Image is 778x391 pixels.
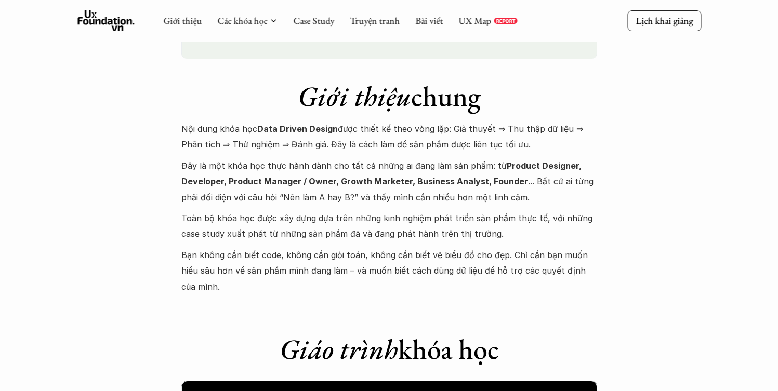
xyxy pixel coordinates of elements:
[496,18,515,24] p: REPORT
[627,10,701,31] a: Lịch khai giảng
[494,18,517,24] a: REPORT
[458,15,491,26] a: UX Map
[181,332,597,366] h1: khóa học
[181,247,597,294] p: Bạn không cần biết code, không cần giỏi toán, không cần biết vẽ biểu đồ cho đẹp. Chỉ cần bạn muốn...
[181,210,597,242] p: Toàn bộ khóa học được xây dựng dựa trên những kinh nghiệm phát triển sản phẩm thực tế, với những ...
[280,331,398,367] em: Giáo trình
[636,15,693,26] p: Lịch khai giảng
[181,79,597,113] h1: chung
[163,15,202,26] a: Giới thiệu
[181,121,597,153] p: Nội dung khóa học được thiết kế theo vòng lặp: Giả thuyết ⇒ Thu thập dữ liệu ⇒ Phân tích ⇒ Thử ng...
[181,158,597,205] p: Đây là một khóa học thực hành dành cho tất cả những ai đang làm sản phẩm: từ ... Bất cứ ai từng p...
[293,15,334,26] a: Case Study
[350,15,400,26] a: Truyện tranh
[415,15,443,26] a: Bài viết
[217,15,267,26] a: Các khóa học
[298,78,411,114] em: Giới thiệu
[257,124,338,134] strong: Data Driven Design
